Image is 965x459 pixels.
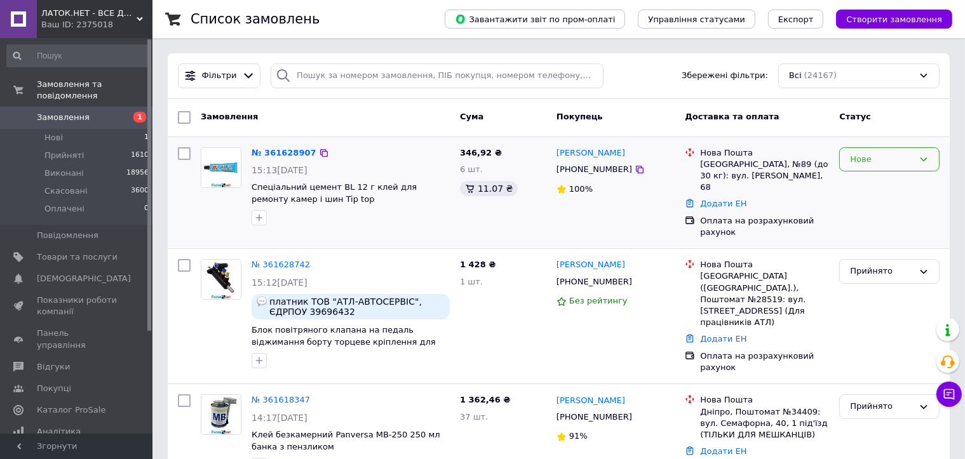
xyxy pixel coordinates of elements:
div: Ваш ID: 2375018 [41,19,152,30]
span: Завантажити звіт по пром-оплаті [455,13,615,25]
span: Всі [789,70,802,82]
span: Експорт [778,15,814,24]
span: Відгуки [37,361,70,373]
span: Виконані [44,168,84,179]
a: № 361628742 [252,260,310,269]
span: [DEMOGRAPHIC_DATA] [37,273,131,284]
span: Статус [839,112,871,121]
span: 100% [569,184,593,194]
div: Нове [850,153,914,166]
span: Управління статусами [648,15,745,24]
span: платник ТОВ "АТЛ-АВТОСЕРВІС", ЄДРПОУ 39696432 [269,296,445,317]
div: Прийнято [850,265,914,278]
button: Чат з покупцем [936,382,962,407]
span: Скасовані [44,185,88,197]
div: Оплата на розрахунковий рахунок [700,215,829,238]
button: Завантажити звіт по пром-оплаті [445,10,625,29]
span: Показники роботи компанії [37,295,118,317]
a: [PERSON_NAME] [557,259,625,271]
a: Фото товару [201,259,241,300]
span: Нові [44,132,63,143]
div: Дніпро, Поштомат №34409: вул. Семафорна, 40, 1 під'їзд (ТІЛЬКИ ДЛЯ МЕШКАНЦІВ) [700,406,829,441]
a: Додати ЕН [700,446,746,456]
span: ЛАТОК.НЕТ - ВСЕ ДЛЯ ШИНОМОНТАЖУ [41,8,137,19]
span: 3600 [131,185,149,197]
img: :speech_balloon: [257,296,267,307]
span: 18956 [126,168,149,179]
a: № 361628907 [252,148,316,157]
span: Покупець [557,112,603,121]
span: 0 [144,203,149,215]
span: Товари та послуги [37,251,118,263]
span: Замовлення [37,112,90,123]
img: Фото товару [201,148,241,187]
div: 11.07 ₴ [460,181,518,196]
div: [PHONE_NUMBER] [554,274,635,290]
div: [GEOGRAPHIC_DATA], №89 (до 30 кг): вул. [PERSON_NAME], 68 [700,159,829,194]
span: 1610 [131,150,149,161]
span: Збережені фільтри: [682,70,768,82]
span: (24167) [804,70,837,80]
a: Спеціальний цемент BL 12 г клей для ремонту камер і шин Tip top [GEOGRAPHIC_DATA] [252,182,417,215]
button: Експорт [768,10,824,29]
div: Нова Пошта [700,147,829,159]
span: Cума [460,112,483,121]
button: Створити замовлення [836,10,952,29]
span: Замовлення [201,112,258,121]
div: [GEOGRAPHIC_DATA] ([GEOGRAPHIC_DATA].), Поштомат №28519: вул. [STREET_ADDRESS] (Для працівників АТЛ) [700,270,829,328]
span: Оплачені [44,203,84,215]
a: Блок повітряного клапана на педаль віджимання борту торцеве кріплення для шиномонтажних верстатів [252,325,436,358]
span: 14:17[DATE] [252,413,307,423]
span: Каталог ProSale [37,404,105,416]
span: Замовлення та повідомлення [37,79,152,102]
span: 1 [144,132,149,143]
div: Оплата на розрахунковий рахунок [700,350,829,373]
a: Додати ЕН [700,199,746,208]
a: Клей безкамерний Panversa MB-250 250 мл банка з пензликом [252,430,440,451]
span: 1 шт. [460,277,483,286]
span: 1 [133,112,146,123]
span: 37 шт. [460,412,488,422]
a: Створити замовлення [823,14,952,23]
div: Нова Пошта [700,259,829,270]
div: [PHONE_NUMBER] [554,409,635,425]
span: Доставка та оплата [685,112,779,121]
span: Прийняті [44,150,84,161]
span: Покупці [37,383,71,394]
span: 15:13[DATE] [252,165,307,175]
span: 1 362,46 ₴ [460,395,510,404]
span: 346,92 ₴ [460,148,502,157]
img: Фото товару [201,260,241,299]
span: Створити замовлення [846,15,942,24]
div: [PHONE_NUMBER] [554,161,635,178]
span: Фільтри [202,70,237,82]
span: Аналітика [37,426,81,437]
span: 6 шт. [460,164,483,174]
a: Фото товару [201,147,241,188]
span: 91% [569,431,588,441]
span: Повідомлення [37,230,98,241]
span: 1 428 ₴ [460,260,496,269]
input: Пошук [6,44,150,67]
input: Пошук за номером замовлення, ПІБ покупця, номером телефону, Email, номером накладної [271,63,604,88]
div: Прийнято [850,400,914,413]
h1: Список замовлень [191,11,320,27]
a: № 361618347 [252,395,310,404]
span: Панель управління [37,328,118,350]
a: [PERSON_NAME] [557,395,625,407]
span: Без рейтингу [569,296,628,305]
a: Додати ЕН [700,334,746,343]
div: Нова Пошта [700,394,829,406]
span: 15:12[DATE] [252,277,307,288]
a: [PERSON_NAME] [557,147,625,159]
button: Управління статусами [638,10,755,29]
img: Фото товару [201,395,241,434]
